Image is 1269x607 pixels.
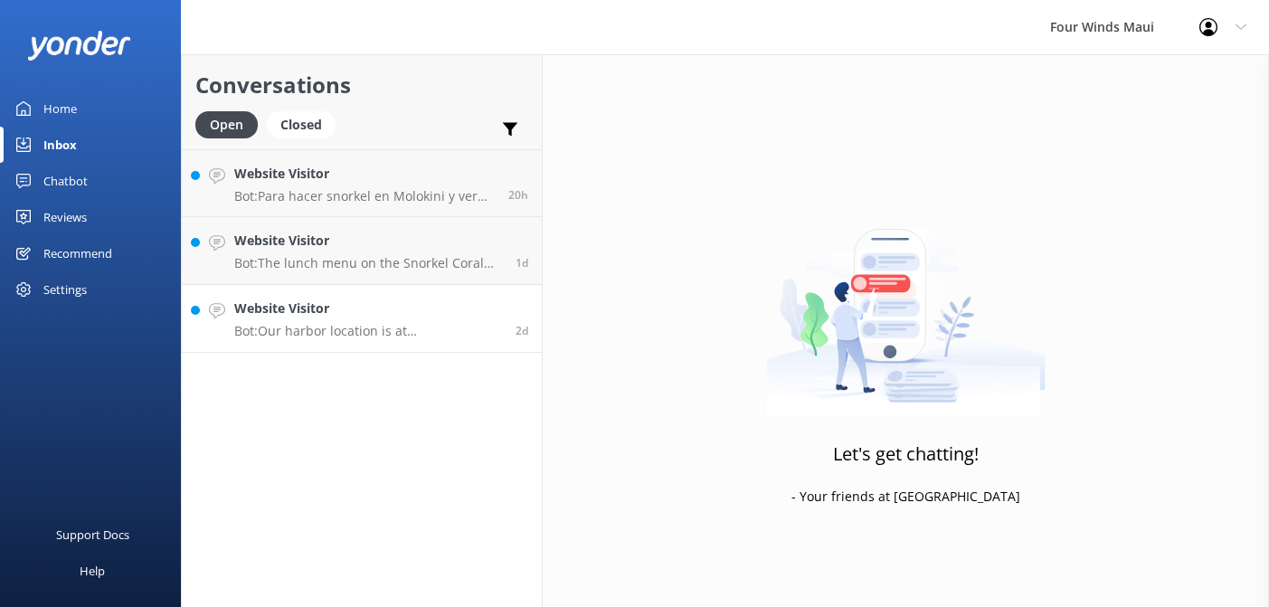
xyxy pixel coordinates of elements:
h4: Website Visitor [234,164,495,184]
a: Website VisitorBot:Our harbor location is at [GEOGRAPHIC_DATA], [GEOGRAPHIC_DATA], [GEOGRAPHIC_DA... [182,285,542,353]
h4: Website Visitor [234,299,502,318]
a: Website VisitorBot:The lunch menu on the Snorkel Coral Gardens Tour includes a build-your-own tac... [182,217,542,285]
div: Settings [43,271,87,308]
span: Sep 14 2025 08:43am (UTC -10:00) Pacific/Honolulu [516,255,528,270]
div: Help [80,553,105,589]
span: Sep 14 2025 05:40pm (UTC -10:00) Pacific/Honolulu [508,187,528,203]
div: Inbox [43,127,77,163]
div: Recommend [43,235,112,271]
div: Reviews [43,199,87,235]
p: Bot: The lunch menu on the Snorkel Coral Gardens Tour includes a build-your-own taco bar with veg... [234,255,502,271]
h3: Let's get chatting! [833,440,979,469]
div: Support Docs [56,517,129,553]
a: Open [195,114,267,134]
p: Bot: Our harbor location is at [GEOGRAPHIC_DATA], [GEOGRAPHIC_DATA], [GEOGRAPHIC_DATA] #80, [STRE... [234,323,502,339]
h4: Website Visitor [234,231,502,251]
p: - Your friends at [GEOGRAPHIC_DATA] [791,487,1020,507]
div: Home [43,90,77,127]
h2: Conversations [195,68,528,102]
a: Website VisitorBot:Para hacer snorkel en Molokini y ver tortugas en un solo tour, puedes consider... [182,149,542,217]
a: Closed [267,114,345,134]
div: Open [195,111,258,138]
p: Bot: Para hacer snorkel en Molokini y ver tortugas en un solo tour, puedes considerar el tour de ... [234,188,495,204]
span: Sep 13 2025 11:47am (UTC -10:00) Pacific/Honolulu [516,323,528,338]
div: Closed [267,111,336,138]
img: yonder-white-logo.png [27,31,131,61]
div: Chatbot [43,163,88,199]
img: artwork of a man stealing a conversation from at giant smartphone [766,191,1046,417]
